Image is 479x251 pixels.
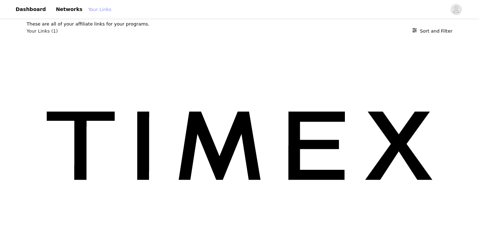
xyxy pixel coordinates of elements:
a: Dashboard [11,1,50,17]
button: Sort and Filter [412,28,452,35]
div: avatar [453,4,459,15]
p: These are all of your affiliate links for your programs. [27,21,452,28]
a: Your Links [88,6,111,13]
h3: Your Links (1) [27,28,58,35]
a: Networks [51,1,87,17]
